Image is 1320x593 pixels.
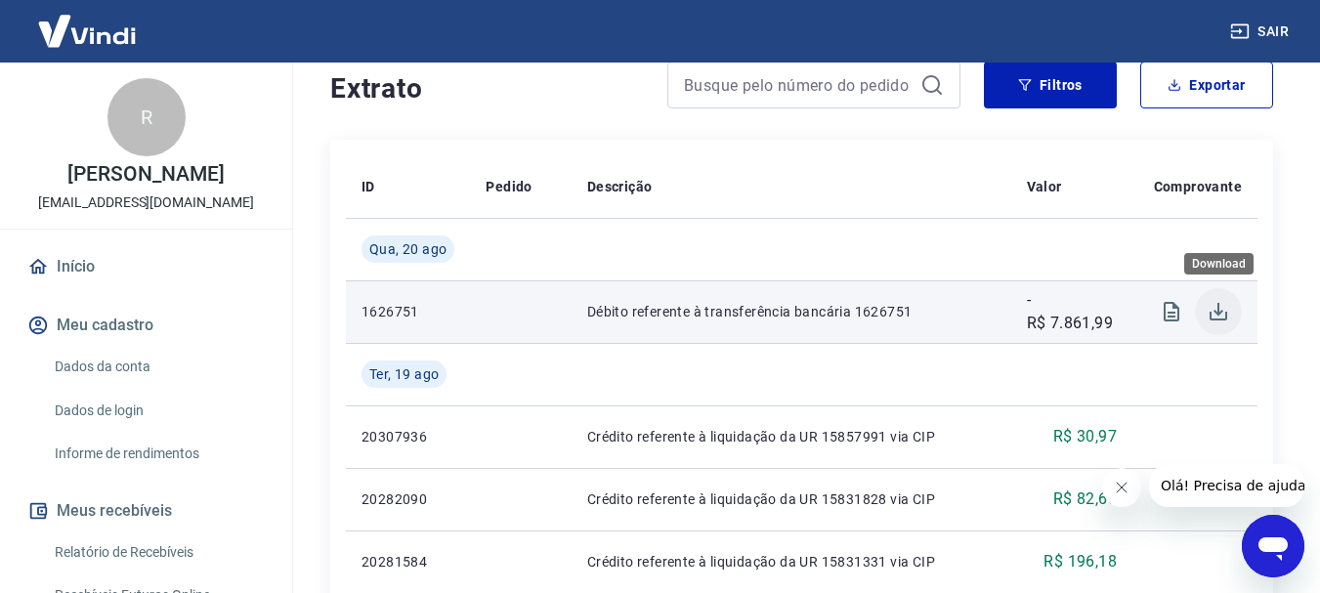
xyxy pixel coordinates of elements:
[369,239,447,259] span: Qua, 20 ago
[23,489,269,532] button: Meus recebíveis
[362,489,454,509] p: 20282090
[67,164,224,185] p: [PERSON_NAME]
[1053,425,1117,448] p: R$ 30,97
[47,532,269,572] a: Relatório de Recebíveis
[47,434,269,474] a: Informe de rendimentos
[1027,288,1117,335] p: -R$ 7.861,99
[1149,464,1304,507] iframe: Mensagem da empresa
[23,1,150,61] img: Vindi
[1027,177,1062,196] p: Valor
[47,391,269,431] a: Dados de login
[107,78,186,156] div: R
[1140,62,1273,108] button: Exportar
[1184,253,1254,275] div: Download
[1102,468,1141,507] iframe: Fechar mensagem
[1053,487,1117,511] p: R$ 82,60
[587,177,653,196] p: Descrição
[1154,177,1242,196] p: Comprovante
[587,552,996,572] p: Crédito referente à liquidação da UR 15831331 via CIP
[362,177,375,196] p: ID
[23,245,269,288] a: Início
[369,364,439,384] span: Ter, 19 ago
[587,489,996,509] p: Crédito referente à liquidação da UR 15831828 via CIP
[1043,550,1117,573] p: R$ 196,18
[362,552,454,572] p: 20281584
[1226,14,1297,50] button: Sair
[486,177,532,196] p: Pedido
[587,302,996,321] p: Débito referente à transferência bancária 1626751
[12,14,164,29] span: Olá! Precisa de ajuda?
[23,304,269,347] button: Meu cadastro
[1242,515,1304,577] iframe: Botão para abrir a janela de mensagens
[47,347,269,387] a: Dados da conta
[38,192,254,213] p: [EMAIL_ADDRESS][DOMAIN_NAME]
[1148,288,1195,335] span: Visualizar
[984,62,1117,108] button: Filtros
[587,427,996,446] p: Crédito referente à liquidação da UR 15857991 via CIP
[684,70,913,100] input: Busque pelo número do pedido
[330,69,644,108] h4: Extrato
[362,302,454,321] p: 1626751
[1195,288,1242,335] span: Download
[362,427,454,446] p: 20307936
